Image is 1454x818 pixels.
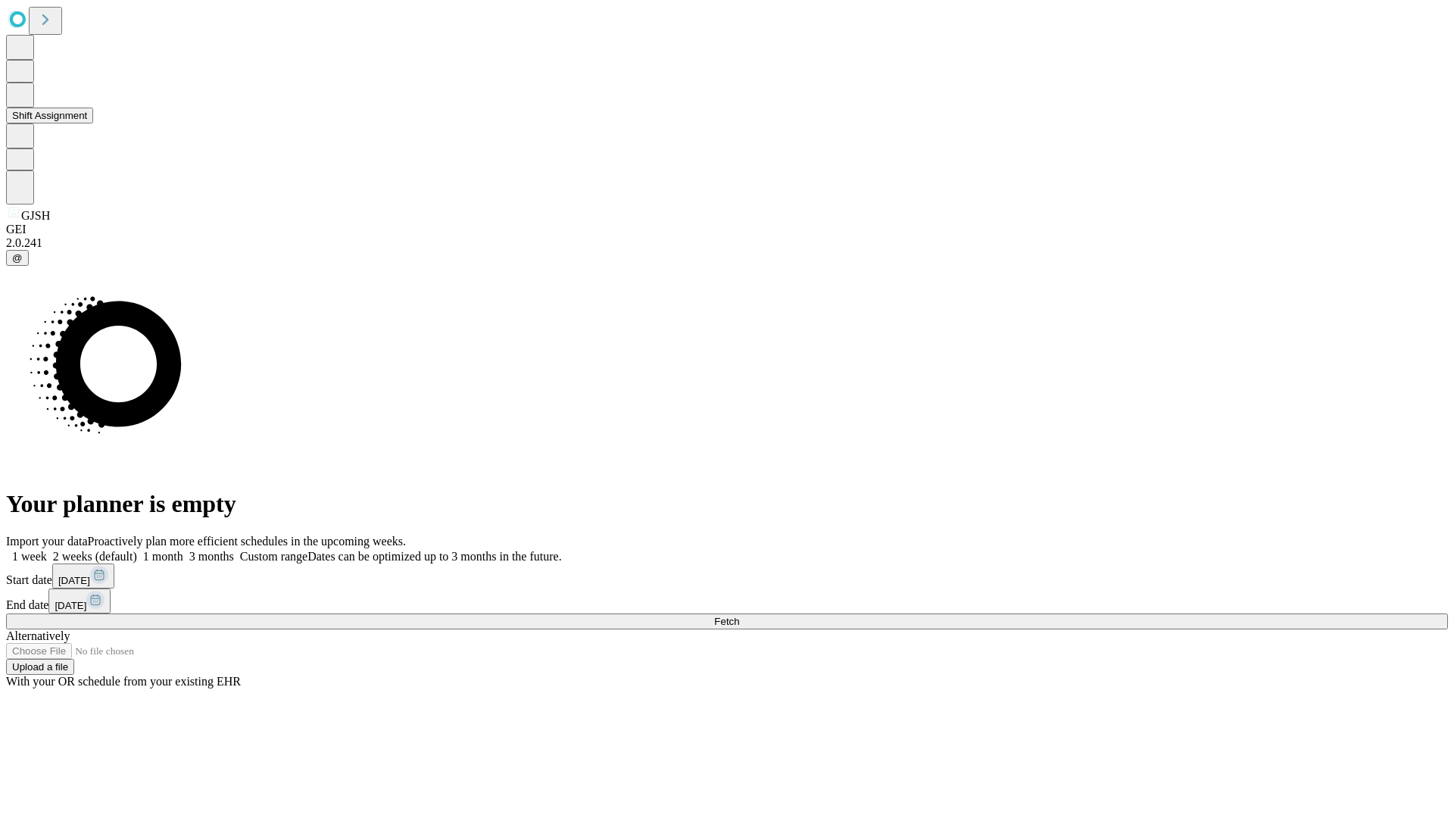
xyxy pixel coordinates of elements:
[52,564,114,589] button: [DATE]
[6,250,29,266] button: @
[6,589,1448,613] div: End date
[714,616,739,627] span: Fetch
[6,535,88,548] span: Import your data
[189,550,234,563] span: 3 months
[12,252,23,264] span: @
[6,490,1448,518] h1: Your planner is empty
[143,550,183,563] span: 1 month
[55,600,86,611] span: [DATE]
[6,675,241,688] span: With your OR schedule from your existing EHR
[6,236,1448,250] div: 2.0.241
[12,550,47,563] span: 1 week
[240,550,307,563] span: Custom range
[58,575,90,586] span: [DATE]
[6,659,74,675] button: Upload a file
[6,108,93,123] button: Shift Assignment
[6,613,1448,629] button: Fetch
[6,223,1448,236] div: GEI
[307,550,561,563] span: Dates can be optimized up to 3 months in the future.
[88,535,406,548] span: Proactively plan more efficient schedules in the upcoming weeks.
[21,209,50,222] span: GJSH
[48,589,111,613] button: [DATE]
[6,564,1448,589] div: Start date
[6,629,70,642] span: Alternatively
[53,550,137,563] span: 2 weeks (default)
